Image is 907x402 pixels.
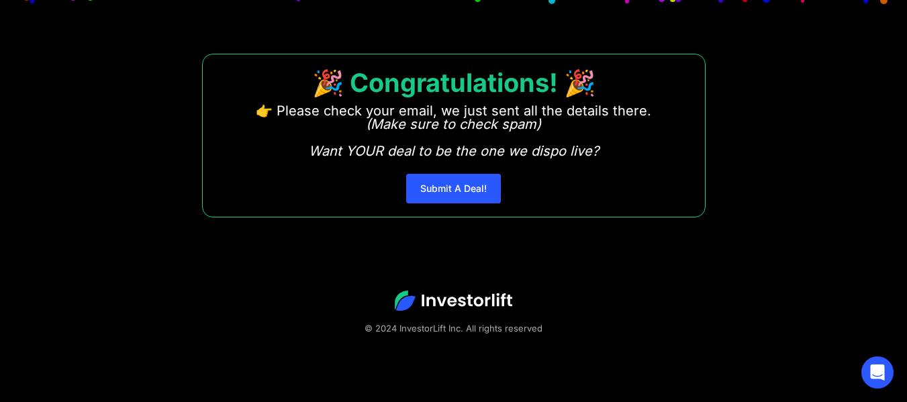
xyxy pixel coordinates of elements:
[256,104,651,158] p: 👉 Please check your email, we just sent all the details there. ‍
[47,321,860,335] div: © 2024 InvestorLift Inc. All rights reserved
[861,356,894,389] div: Open Intercom Messenger
[312,67,595,98] strong: 🎉 Congratulations! 🎉
[309,116,599,159] em: (Make sure to check spam) Want YOUR deal to be the one we dispo live?
[406,174,501,203] a: Submit A Deal!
